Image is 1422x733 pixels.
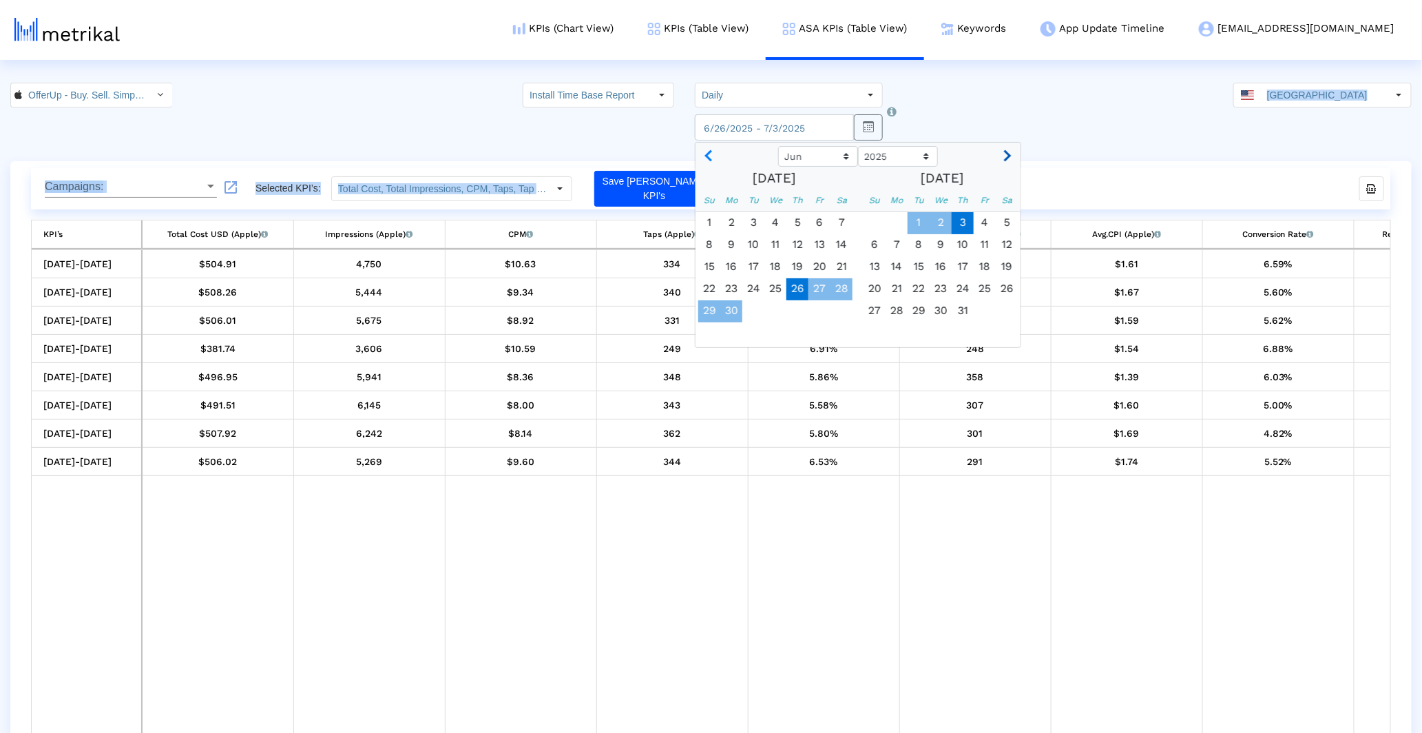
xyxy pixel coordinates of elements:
div: Saturday, June 7, 2025 [830,212,853,234]
div: Select [548,177,572,200]
div: We [764,189,786,211]
div: Saturday, July 19, 2025 [996,256,1018,278]
div: 6/29/25 [1208,368,1349,386]
span: 28 [886,300,908,322]
span: 6 [808,212,830,234]
span: 22 [698,278,720,300]
div: 6/26/25 [1208,453,1349,471]
img: my-account-menu-icon.png [1199,21,1214,37]
span: 4 [764,212,786,234]
div: Wednesday, June 11, 2025 [764,234,786,256]
div: Friday, July 4, 2025 [974,212,996,234]
div: Wednesday, June 25, 2025 [764,278,786,300]
span: 3 [742,212,764,234]
div: 7/1/25 [450,311,592,329]
div: Total Cost USD (Apple) [167,225,268,243]
div: Select [1388,83,1411,107]
span: 13 [864,256,886,278]
div: 6/28/25 [1056,396,1198,414]
div: Sunday, August 3, 2025 [864,322,886,344]
div: 7/3/25 [299,255,440,273]
div: Monday, July 7, 2025 [720,322,742,344]
div: Wednesday, July 9, 2025 [764,322,786,344]
div: Fr [808,189,830,211]
div: 6/27/25 [450,424,592,442]
span: 27 [808,278,830,300]
div: Friday, July 11, 2025 [808,322,830,344]
div: 6/26/25 [905,453,1046,471]
div: Thursday, July 24, 2025 [952,278,974,300]
div: 6/29/25 [450,368,592,386]
div: Thursday, July 31, 2025 [952,300,974,322]
span: 25 [974,278,996,300]
img: kpi-chart-menu-icon.png [513,23,525,34]
span: 21 [886,278,908,300]
span: 11 [764,234,786,256]
div: 6/27/25 [147,424,289,442]
div: Monday, June 23, 2025 [720,278,742,300]
div: export-excel-button [1359,176,1384,201]
div: Saturday, June 28, 2025 [830,278,853,300]
div: Saturday, July 5, 2025 [996,212,1018,234]
div: Wednesday, July 23, 2025 [930,278,952,300]
td: Column KPI’s [32,220,142,249]
div: Tuesday, July 1, 2025 [908,212,930,234]
div: 6/29/25 [753,368,895,386]
div: 6/27/25 [1056,424,1198,442]
span: 2 [720,212,742,234]
td: Column Total Cost USD (Apple) [142,220,293,249]
div: Friday, July 18, 2025 [974,256,996,278]
div: Thursday, July 3, 2025 [786,300,808,322]
div: Tu [908,189,930,211]
div: Thursday, July 10, 2025 [786,322,808,344]
div: Monday, July 21, 2025 [886,278,908,300]
div: Mo [886,189,908,211]
div: 6/28/25 [905,396,1046,414]
div: Thursday, June 5, 2025 [786,212,808,234]
div: Thursday, June 19, 2025 [786,256,808,278]
span: 9 [720,234,742,256]
div: 6/30/25 [1208,340,1349,358]
div: 6/29/25 [147,368,289,386]
div: Thursday, August 7, 2025 [952,322,974,344]
td: [DATE]-[DATE] [32,250,142,278]
span: 12 [786,234,808,256]
span: 29 [908,300,930,322]
div: 6/26/25 [602,453,743,471]
div: 6/29/25 [299,368,440,386]
img: app-update-menu-icon.png [1041,21,1056,37]
span: 20 [808,256,830,278]
div: Select [149,83,172,107]
span: 26 [996,278,1018,300]
span: 27 [864,300,886,322]
div: Fr [974,189,996,211]
span: 7 [830,212,853,234]
div: 6/27/25 [299,424,440,442]
span: 24 [952,278,974,300]
div: Friday, June 6, 2025 [808,212,830,234]
span: 12 [996,234,1018,256]
div: Wednesday, August 6, 2025 [930,322,952,344]
span: 22 [908,278,930,300]
span: 28 [830,278,853,300]
div: Sunday, July 6, 2025 [698,322,720,344]
td: Column Conversion Rate [1202,220,1354,249]
div: Wednesday, July 2, 2025 [764,300,786,322]
div: Monday, June 30, 2025 [720,300,742,322]
span: 19 [996,256,1018,278]
div: Su [864,189,886,211]
button: Next month [997,145,1015,167]
span: 6 [864,234,886,256]
div: Friday, July 11, 2025 [974,234,996,256]
div: 7/1/25 [602,311,743,329]
div: Saturday, June 14, 2025 [830,234,853,256]
select: Select year [858,146,938,167]
div: Friday, June 20, 2025 [808,256,830,278]
span: 29 [698,300,720,322]
span: 2 [930,212,952,234]
div: Tuesday, August 5, 2025 [908,322,930,344]
select: Select month [778,146,858,167]
div: Monday, June 9, 2025 [720,234,742,256]
span: 31 [952,300,974,322]
div: Sunday, June 8, 2025 [698,234,720,256]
